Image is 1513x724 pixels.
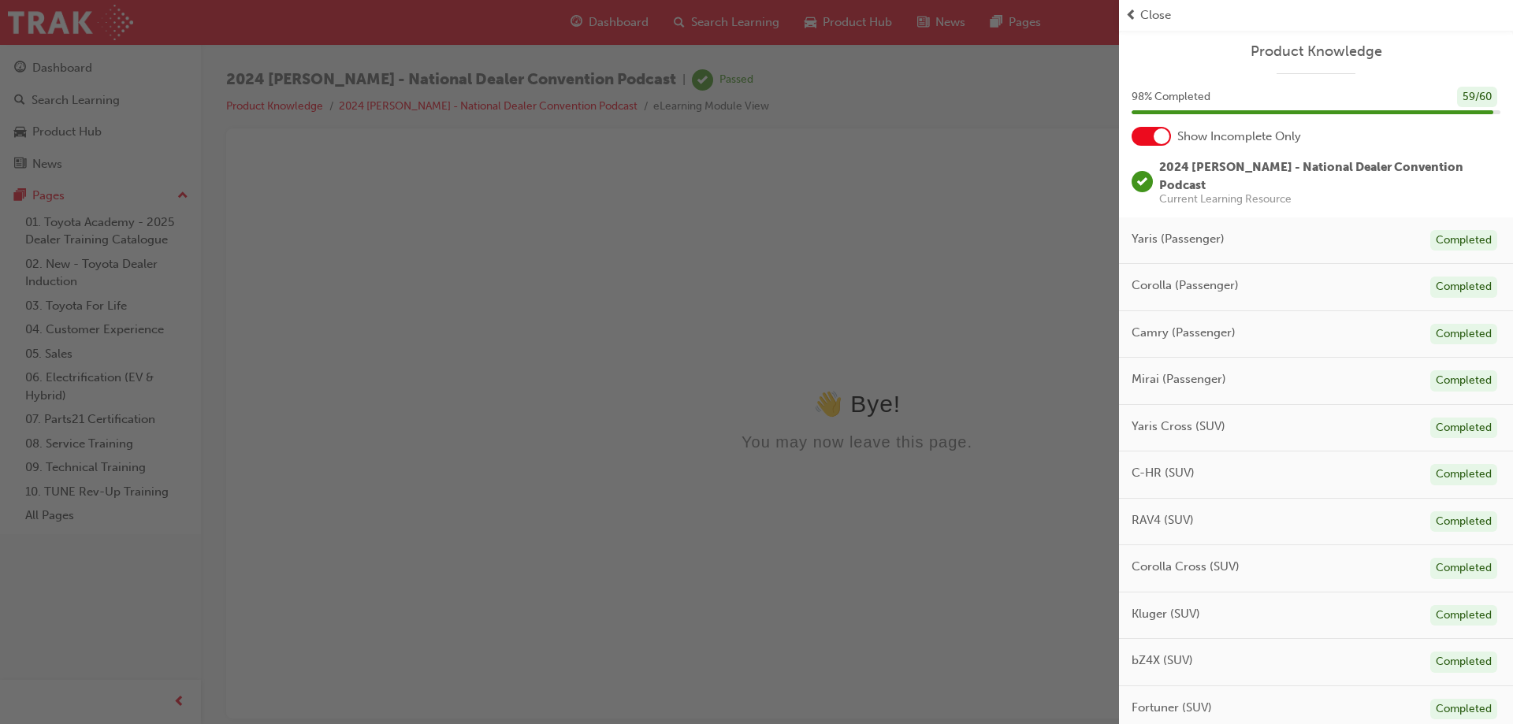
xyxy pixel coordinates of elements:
span: Kluger (SUV) [1132,605,1200,623]
span: Current Learning Resource [1159,194,1500,205]
span: learningRecordVerb_PASS-icon [1132,171,1153,192]
span: Camry (Passenger) [1132,324,1236,342]
span: Close [1140,6,1171,24]
span: C-HR (SUV) [1132,464,1195,482]
div: Completed [1430,370,1497,392]
span: Mirai (Passenger) [1132,370,1226,388]
span: prev-icon [1125,6,1137,24]
div: Completed [1430,511,1497,533]
div: Completed [1430,277,1497,298]
div: Completed [1430,605,1497,626]
span: Yaris Cross (SUV) [1132,418,1225,436]
span: RAV4 (SUV) [1132,511,1194,529]
div: Completed [1430,558,1497,579]
span: 2024 [PERSON_NAME] - National Dealer Convention Podcast [1159,160,1463,192]
a: Product Knowledge [1132,43,1500,61]
span: Corolla (Passenger) [1132,277,1239,295]
span: Corolla Cross (SUV) [1132,558,1240,576]
div: Completed [1430,324,1497,345]
div: 👋 Bye! [6,236,1230,264]
div: You may now leave this page. [6,280,1230,298]
span: bZ4X (SUV) [1132,652,1193,670]
div: Completed [1430,418,1497,439]
span: Fortuner (SUV) [1132,699,1212,717]
div: Completed [1430,230,1497,251]
div: Completed [1430,652,1497,673]
div: Completed [1430,464,1497,485]
div: Completed [1430,699,1497,720]
div: 59 / 60 [1457,87,1497,108]
span: Show Incomplete Only [1177,128,1301,146]
span: 98 % Completed [1132,88,1210,106]
button: prev-iconClose [1125,6,1507,24]
span: Yaris (Passenger) [1132,230,1225,248]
